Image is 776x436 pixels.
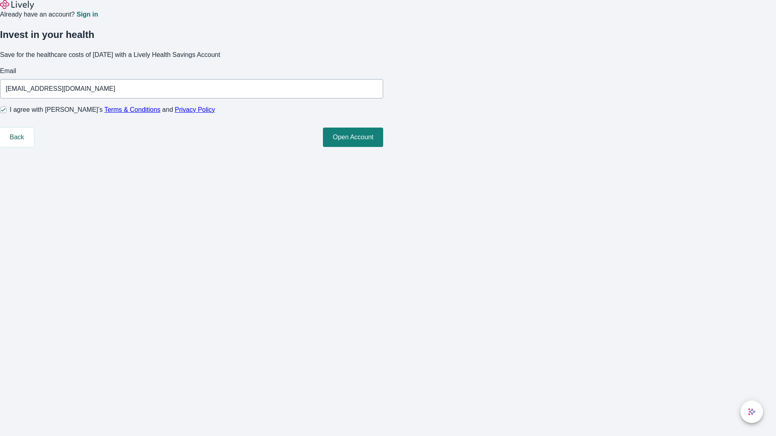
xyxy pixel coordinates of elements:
span: I agree with [PERSON_NAME]’s and [10,105,215,115]
svg: Lively AI Assistant [748,408,756,416]
a: Sign in [76,11,98,18]
a: Privacy Policy [175,106,215,113]
button: Open Account [323,128,383,147]
a: Terms & Conditions [104,106,160,113]
button: chat [740,400,763,423]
